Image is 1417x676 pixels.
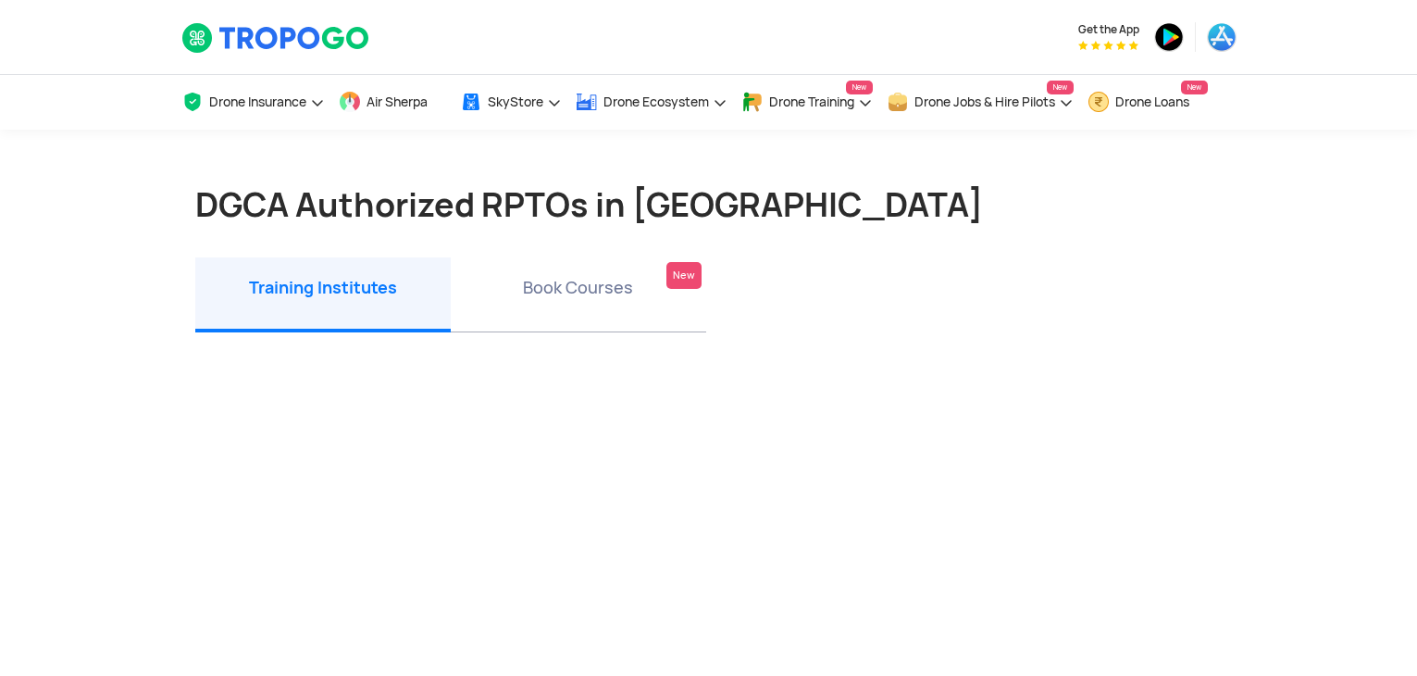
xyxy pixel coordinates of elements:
span: New [846,81,873,94]
img: ic_appstore.png [1207,22,1237,52]
a: SkyStore [460,75,562,130]
h1: DGCA Authorized RPTOs in [GEOGRAPHIC_DATA] [195,185,1223,224]
span: Drone Loans [1115,94,1189,109]
span: Drone Ecosystem [603,94,709,109]
a: Drone Jobs & Hire PilotsNew [887,75,1074,130]
img: App Raking [1078,41,1138,50]
a: Drone Ecosystem [576,75,727,130]
span: Air Sherpa [367,94,428,109]
span: Drone Jobs & Hire Pilots [914,94,1055,109]
span: SkyStore [488,94,543,109]
a: Drone TrainingNew [741,75,873,130]
img: TropoGo Logo [181,22,371,54]
a: Drone LoansNew [1088,75,1208,130]
a: Air Sherpa [339,75,446,130]
li: Training Institutes [195,257,451,332]
span: Drone Insurance [209,94,306,109]
span: Get the App [1078,22,1139,37]
img: ic_playstore.png [1154,22,1184,52]
div: New [666,262,702,289]
span: New [1047,81,1074,94]
span: Drone Training [769,94,854,109]
a: Drone Insurance [181,75,325,130]
li: Book Courses [451,257,706,332]
span: New [1181,81,1208,94]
